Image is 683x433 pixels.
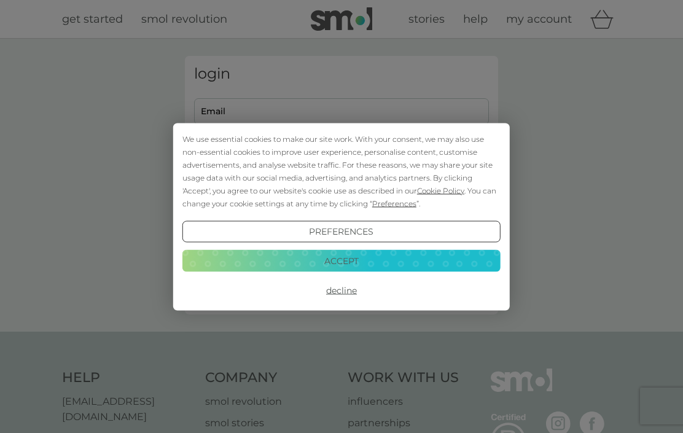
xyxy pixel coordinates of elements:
[182,132,501,209] div: We use essential cookies to make our site work. With your consent, we may also use non-essential ...
[182,220,501,243] button: Preferences
[182,250,501,272] button: Accept
[417,185,464,195] span: Cookie Policy
[372,198,416,208] span: Preferences
[182,279,501,302] button: Decline
[173,123,510,310] div: Cookie Consent Prompt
